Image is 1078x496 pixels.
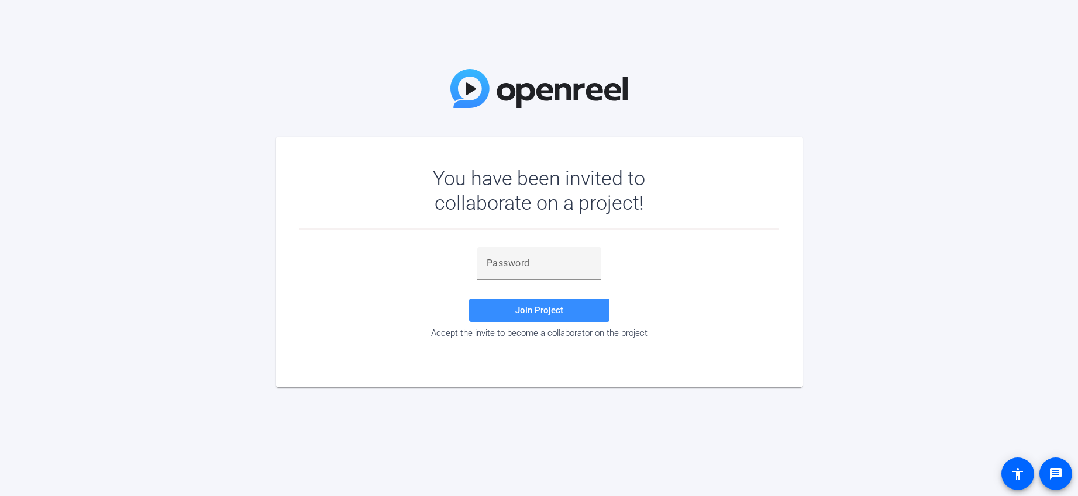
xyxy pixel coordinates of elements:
[1011,467,1025,481] mat-icon: accessibility
[487,256,592,270] input: Password
[299,328,779,338] div: Accept the invite to become a collaborator on the project
[469,299,609,322] button: Join Project
[1049,467,1063,481] mat-icon: message
[515,305,563,315] span: Join Project
[399,166,679,215] div: You have been invited to collaborate on a project!
[450,69,628,108] img: OpenReel Logo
